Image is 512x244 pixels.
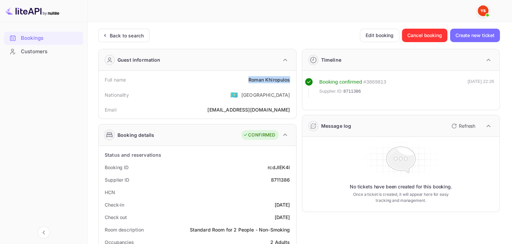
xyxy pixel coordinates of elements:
img: LiteAPI logo [5,5,59,16]
div: Booking ID [105,164,129,171]
div: Room description [105,226,143,233]
div: [GEOGRAPHIC_DATA] [241,91,290,98]
p: No tickets have been created for this booking. [350,183,452,190]
div: [DATE] [275,201,290,208]
button: Create new ticket [450,29,500,42]
div: 8711386 [271,176,290,183]
div: [DATE] 22:26 [468,78,494,98]
div: Timeline [321,56,341,63]
div: Back to search [110,32,144,39]
button: Refresh [447,121,478,131]
p: Refresh [459,122,475,129]
span: 8711386 [343,88,361,95]
div: Bookings [4,32,83,45]
button: Cancel booking [402,29,447,42]
div: [DATE] [275,214,290,221]
div: CONFIRMED [243,132,275,139]
div: Roman Khiropulos [248,76,290,83]
span: United States [230,89,238,101]
div: Check out [105,214,127,221]
p: Once a ticket is created, it will appear here for easy tracking and management. [348,191,454,204]
button: Collapse navigation [38,226,50,239]
div: Standard Room for 2 People - Non-Smoking [190,226,290,233]
div: Booking confirmed [319,78,362,86]
div: Email [105,106,116,113]
div: Message log [321,122,351,129]
div: Check-in [105,201,124,208]
div: Bookings [21,34,80,42]
img: Yandex Support [478,5,488,16]
div: Booking details [117,131,154,139]
button: Edit booking [360,29,399,42]
span: Supplier ID: [319,88,343,95]
div: rcdJIEK4I [268,164,290,171]
a: Bookings [4,32,83,44]
div: [EMAIL_ADDRESS][DOMAIN_NAME] [207,106,290,113]
div: Full name [105,76,126,83]
div: Status and reservations [105,151,161,158]
div: Guest information [117,56,161,63]
div: Nationality [105,91,129,98]
div: Customers [21,48,80,56]
a: Customers [4,45,83,58]
div: HCN [105,189,115,196]
div: # 3869813 [363,78,386,86]
div: Supplier ID [105,176,129,183]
